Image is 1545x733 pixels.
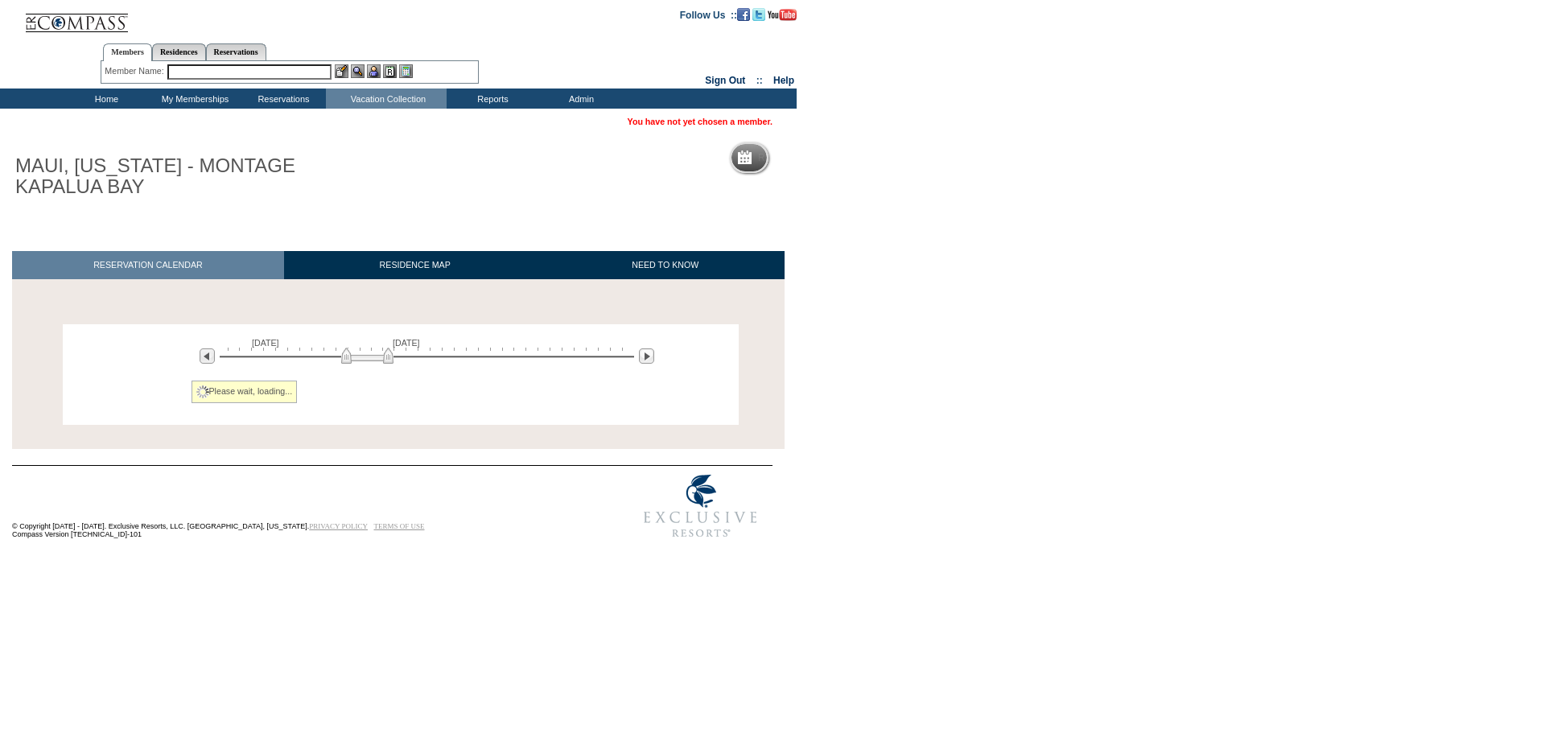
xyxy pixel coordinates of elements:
img: Reservations [383,64,397,78]
a: Subscribe to our YouTube Channel [768,9,797,19]
td: My Memberships [149,89,237,109]
a: Sign Out [705,75,745,86]
img: Impersonate [367,64,381,78]
td: Follow Us :: [680,8,737,21]
a: NEED TO KNOW [546,251,785,279]
td: Reports [447,89,535,109]
img: Follow us on Twitter [752,8,765,21]
h5: Reservation Calendar [758,153,881,163]
a: Members [103,43,152,61]
span: [DATE] [252,338,279,348]
td: © Copyright [DATE] - [DATE]. Exclusive Resorts, LLC. [GEOGRAPHIC_DATA], [US_STATE]. Compass Versi... [12,467,575,547]
span: You have not yet chosen a member. [628,117,772,126]
td: Admin [535,89,624,109]
a: Reservations [206,43,266,60]
a: Help [773,75,794,86]
span: :: [756,75,763,86]
a: RESIDENCE MAP [284,251,546,279]
td: Reservations [237,89,326,109]
img: b_edit.gif [335,64,348,78]
a: RESERVATION CALENDAR [12,251,284,279]
img: Next [639,348,654,364]
td: Vacation Collection [326,89,447,109]
img: Exclusive Resorts [628,466,772,546]
a: TERMS OF USE [374,522,425,530]
img: Become our fan on Facebook [737,8,750,21]
img: spinner2.gif [196,385,209,398]
h1: MAUI, [US_STATE] - MONTAGE KAPALUA BAY [12,152,373,201]
img: Previous [200,348,215,364]
div: Member Name: [105,64,167,78]
a: Become our fan on Facebook [737,9,750,19]
a: Follow us on Twitter [752,9,765,19]
img: b_calculator.gif [399,64,413,78]
img: View [351,64,365,78]
div: Please wait, loading... [192,381,298,403]
a: Residences [152,43,206,60]
img: Subscribe to our YouTube Channel [768,9,797,21]
a: PRIVACY POLICY [309,522,368,530]
td: Home [60,89,149,109]
span: [DATE] [393,338,420,348]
